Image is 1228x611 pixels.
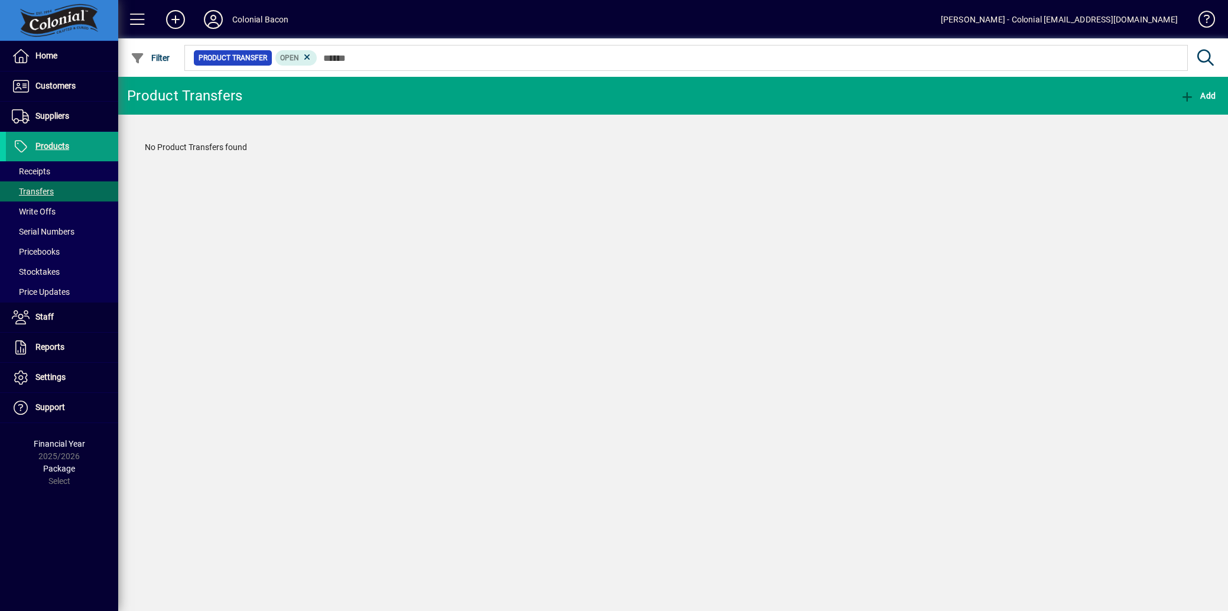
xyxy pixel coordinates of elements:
[6,303,118,332] a: Staff
[1177,85,1219,106] button: Add
[6,41,118,71] a: Home
[157,9,194,30] button: Add
[133,129,1213,165] div: No Product Transfers found
[12,287,70,297] span: Price Updates
[12,167,50,176] span: Receipts
[127,86,242,105] div: Product Transfers
[35,342,64,352] span: Reports
[12,187,54,196] span: Transfers
[35,372,66,382] span: Settings
[275,50,317,66] mat-chip: Completion Status: Open
[12,267,60,277] span: Stocktakes
[6,201,118,222] a: Write Offs
[6,71,118,101] a: Customers
[6,161,118,181] a: Receipts
[941,10,1178,29] div: [PERSON_NAME] - Colonial [EMAIL_ADDRESS][DOMAIN_NAME]
[12,247,60,256] span: Pricebooks
[280,54,299,62] span: Open
[6,363,118,392] a: Settings
[131,53,170,63] span: Filter
[34,439,85,448] span: Financial Year
[35,141,69,151] span: Products
[6,181,118,201] a: Transfers
[194,9,232,30] button: Profile
[12,207,56,216] span: Write Offs
[35,51,57,60] span: Home
[6,262,118,282] a: Stocktakes
[1190,2,1213,41] a: Knowledge Base
[199,52,267,64] span: Product Transfer
[1180,91,1216,100] span: Add
[6,102,118,131] a: Suppliers
[6,242,118,262] a: Pricebooks
[6,333,118,362] a: Reports
[35,111,69,121] span: Suppliers
[35,312,54,321] span: Staff
[35,81,76,90] span: Customers
[12,227,74,236] span: Serial Numbers
[35,402,65,412] span: Support
[6,222,118,242] a: Serial Numbers
[43,464,75,473] span: Package
[232,10,288,29] div: Colonial Bacon
[6,282,118,302] a: Price Updates
[6,393,118,422] a: Support
[128,47,173,69] button: Filter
